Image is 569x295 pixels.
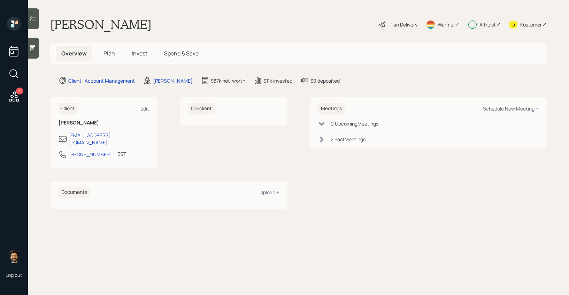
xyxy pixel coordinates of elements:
h6: [PERSON_NAME] [59,120,149,126]
div: $87k net-worth [211,77,245,84]
div: $11k invested [263,77,292,84]
span: Plan [103,50,115,57]
div: Warmer [438,21,455,28]
div: Upload + [260,189,279,196]
div: Log out [6,272,22,278]
div: [EMAIL_ADDRESS][DOMAIN_NAME] [68,131,149,146]
div: Plan Delivery [390,21,417,28]
div: Schedule New Meeting + [483,105,538,112]
div: Kustomer [520,21,542,28]
div: 4 [16,88,23,94]
h1: [PERSON_NAME] [50,17,152,32]
div: [PERSON_NAME] [153,77,193,84]
h6: Co-client [188,103,215,114]
div: Client · Account Management [68,77,135,84]
span: Invest [132,50,147,57]
span: Spend & Save [164,50,199,57]
span: Overview [61,50,87,57]
h6: Client [59,103,77,114]
div: EST [117,150,126,158]
div: 2 Past Meeting s [331,136,366,143]
div: [PHONE_NUMBER] [68,151,112,158]
div: $0 deposited [310,77,340,84]
img: eric-schwartz-headshot.png [7,249,21,263]
div: Edit [140,105,149,112]
h6: Documents [59,187,90,198]
div: Altruist [479,21,496,28]
h6: Meetings [318,103,345,114]
div: 0 Upcoming Meeting s [331,120,378,127]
